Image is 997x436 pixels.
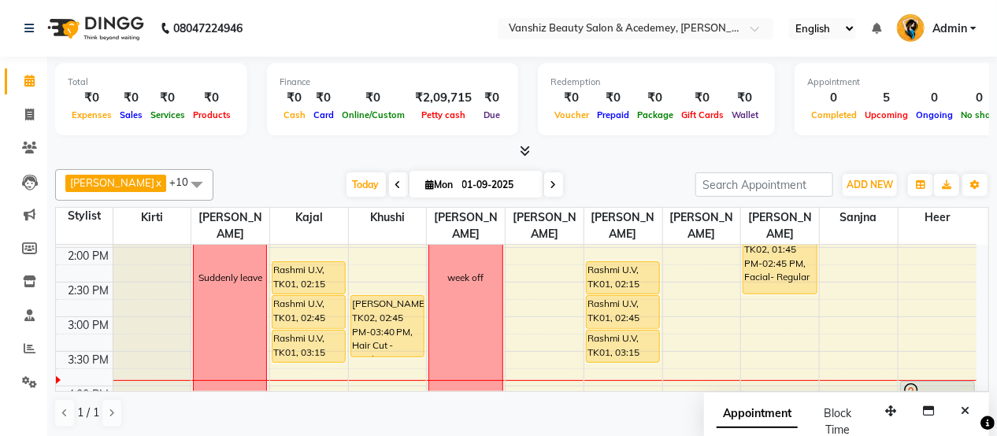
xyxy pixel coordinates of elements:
[270,208,348,227] span: kajal
[116,89,146,107] div: ₹0
[901,382,974,414] div: Purvi, TK03, 04:00 PM-04:30 PM, Body Care - Full body Oli Massage ( 35 Min . )
[480,109,504,120] span: Due
[189,89,235,107] div: ₹0
[448,271,484,285] div: week off
[550,76,762,89] div: Redemption
[912,89,957,107] div: 0
[843,174,897,196] button: ADD NEW
[584,208,662,244] span: [PERSON_NAME]
[309,109,338,120] span: Card
[173,6,243,50] b: 08047224946
[899,208,977,227] span: Heer
[65,283,113,299] div: 2:30 PM
[347,172,386,197] span: Today
[427,208,505,244] span: [PERSON_NAME]
[861,89,912,107] div: 5
[146,109,189,120] span: Services
[677,109,728,120] span: Gift Cards
[593,89,633,107] div: ₹0
[550,89,593,107] div: ₹0
[587,262,659,294] div: Rashmi U.V, TK01, 02:15 PM-02:45 PM, Waxing - Cream Wax
[695,172,833,197] input: Search Appointment
[154,176,161,189] a: x
[743,227,816,294] div: [PERSON_NAME], TK02, 01:45 PM-02:45 PM, Facial- Regular
[77,405,99,421] span: 1 / 1
[65,248,113,264] div: 2:00 PM
[272,331,345,362] div: Rashmi U.V, TK01, 03:15 PM-03:45 PM, Waxing - Under Arms(cream)
[68,109,116,120] span: Expenses
[65,386,113,403] div: 4:00 PM
[932,20,967,37] span: Admin
[954,399,977,423] button: Close
[587,296,659,328] div: Rashmi U.V, TK01, 02:45 PM-03:15 PM, Waxing-Cream Wax (Half Leg )
[68,76,235,89] div: Total
[65,352,113,368] div: 3:30 PM
[807,89,861,107] div: 0
[70,176,154,189] span: [PERSON_NAME]
[338,89,409,107] div: ₹0
[56,208,113,224] div: Stylist
[741,208,819,244] span: [PERSON_NAME]
[847,179,893,190] span: ADD NEW
[272,262,345,294] div: Rashmi U.V, TK01, 02:15 PM-02:45 PM, Waxing - Cream Wax
[351,296,424,357] div: [PERSON_NAME], TK02, 02:45 PM-03:40 PM, Hair Cut - Wash, Cut, Blowdry (stylist)
[422,179,458,190] span: Mon
[633,109,677,120] span: Package
[820,208,898,227] span: sanjna
[807,109,861,120] span: Completed
[198,271,262,285] div: Suddenly leave
[272,296,345,328] div: Rashmi U.V, TK01, 02:45 PM-03:15 PM, Waxing-Cream Wax (Half Leg )
[409,89,478,107] div: ₹2,09,715
[912,109,957,120] span: Ongoing
[349,208,427,227] span: khushi
[663,208,741,244] span: [PERSON_NAME]
[113,208,191,227] span: kirti
[116,109,146,120] span: Sales
[191,208,269,244] span: [PERSON_NAME]
[169,176,200,188] span: +10
[189,109,235,120] span: Products
[550,109,593,120] span: Voucher
[338,109,409,120] span: Online/Custom
[633,89,677,107] div: ₹0
[309,89,338,107] div: ₹0
[280,89,309,107] div: ₹0
[728,109,762,120] span: Wallet
[68,89,116,107] div: ₹0
[280,109,309,120] span: Cash
[506,208,584,244] span: [PERSON_NAME]
[417,109,469,120] span: Petty cash
[728,89,762,107] div: ₹0
[458,173,536,197] input: 2025-09-01
[677,89,728,107] div: ₹0
[587,331,659,362] div: Rashmi U.V, TK01, 03:15 PM-03:45 PM, Waxing - Under Arms(cream)
[40,6,148,50] img: logo
[280,76,506,89] div: Finance
[897,14,925,42] img: Admin
[65,317,113,334] div: 3:00 PM
[478,89,506,107] div: ₹0
[861,109,912,120] span: Upcoming
[146,89,189,107] div: ₹0
[593,109,633,120] span: Prepaid
[717,400,798,428] span: Appointment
